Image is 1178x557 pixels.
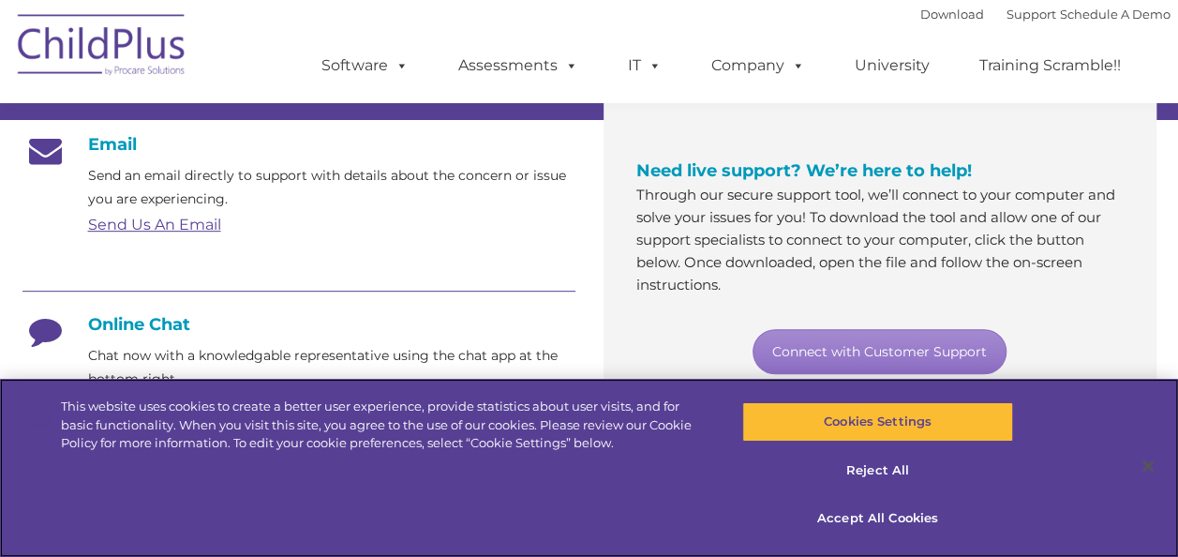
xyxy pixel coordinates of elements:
button: Close [1127,445,1169,487]
button: Reject All [742,451,1013,490]
a: Assessments [440,47,597,84]
p: Through our secure support tool, we’ll connect to your computer and solve your issues for you! To... [636,184,1124,296]
button: Cookies Settings [742,402,1013,442]
div: This website uses cookies to create a better user experience, provide statistics about user visit... [61,398,707,453]
a: University [836,47,948,84]
p: Send an email directly to support with details about the concern or issue you are experiencing. [88,164,575,211]
button: Accept All Cookies [742,499,1013,538]
a: IT [609,47,680,84]
a: Training Scramble!! [961,47,1140,84]
a: Company [693,47,824,84]
img: ChildPlus by Procare Solutions [8,1,196,95]
a: Software [303,47,427,84]
font: | [920,7,1171,22]
a: Support [1007,7,1056,22]
a: Download [920,7,984,22]
h4: Online Chat [22,314,575,335]
a: Send Us An Email [88,216,221,233]
span: Need live support? We’re here to help! [636,160,972,181]
h4: Email [22,134,575,155]
p: Chat now with a knowledgable representative using the chat app at the bottom right. [88,344,575,391]
a: Schedule A Demo [1060,7,1171,22]
a: Connect with Customer Support [753,329,1007,374]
